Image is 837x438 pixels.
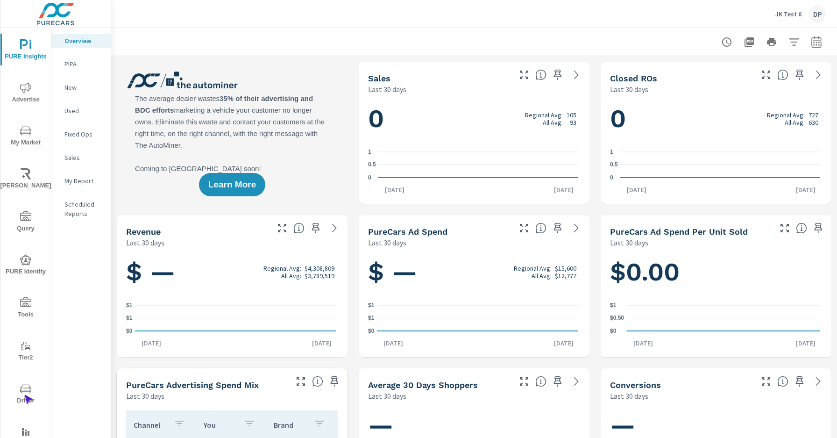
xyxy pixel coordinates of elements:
a: See more details in report [811,67,826,82]
a: See more details in report [811,374,826,389]
p: All Avg: [281,272,301,280]
button: Make Fullscreen [275,221,290,236]
button: Select Date Range [807,33,826,51]
p: [DATE] [627,338,660,348]
span: Save this to your personalized report [327,374,342,389]
p: [DATE] [547,338,580,348]
div: DP [809,6,826,22]
h1: 0 [610,103,822,135]
a: See more details in report [569,221,584,236]
p: [DATE] [620,185,653,194]
p: Brand [274,420,306,430]
p: [DATE] [789,338,822,348]
button: Make Fullscreen [759,67,773,82]
span: My Market [3,125,48,148]
h1: $0.00 [610,256,822,288]
span: Save this to your personalized report [792,374,807,389]
button: Make Fullscreen [517,221,532,236]
span: Number of Repair Orders Closed by the selected dealership group over the selected time range. [So... [777,69,788,80]
p: 727 [809,111,818,119]
p: Fixed Ops [64,129,103,139]
h5: Sales [368,73,390,83]
text: 0 [368,174,371,181]
p: Used [64,106,103,115]
div: PIPA [51,57,111,71]
p: All Avg: [532,272,552,280]
text: 1 [610,149,613,155]
div: Sales [51,151,111,165]
p: Regional Avg: [525,111,563,119]
p: Last 30 days [126,390,164,402]
span: Advertise [3,82,48,105]
p: Regional Avg: [263,265,301,272]
span: This table looks at how you compare to the amount of budget you spend per channel as opposed to y... [312,376,323,387]
button: Make Fullscreen [517,67,532,82]
p: Last 30 days [126,237,164,248]
text: $1 [368,315,375,322]
p: Last 30 days [610,84,648,95]
p: $4,308,809 [305,265,334,272]
span: Tier2 [3,340,48,363]
h5: PureCars Ad Spend [368,227,447,237]
span: PURE Insights [3,39,48,62]
span: Save this to your personalized report [550,221,565,236]
text: $0 [368,328,375,334]
p: [DATE] [789,185,822,194]
text: $0 [126,328,133,334]
h1: $ — [368,256,580,288]
p: [DATE] [305,338,338,348]
div: My Report [51,174,111,188]
text: 1 [368,149,371,155]
div: New [51,80,111,94]
div: Overview [51,34,111,48]
p: [DATE] [547,185,580,194]
span: Query [3,211,48,234]
text: $0 [610,328,617,334]
text: 0.5 [368,162,376,168]
p: Scheduled Reports [64,200,103,218]
h5: Revenue [126,227,161,237]
p: Channel [134,420,166,430]
span: Driver [3,383,48,406]
h5: PureCars Ad Spend Per Unit Sold [610,227,748,237]
text: $0.50 [610,315,624,322]
span: Total cost of media for all PureCars channels for the selected dealership group over the selected... [535,223,546,234]
text: $1 [610,302,617,309]
p: Sales [64,153,103,162]
button: Apply Filters [785,33,803,51]
p: $12,777 [555,272,576,280]
span: Learn More [208,180,256,189]
p: [DATE] [377,338,410,348]
div: Fixed Ops [51,127,111,141]
span: Save this to your personalized report [792,67,807,82]
span: The number of dealer-specified goals completed by a visitor. [Source: This data is provided by th... [777,376,788,387]
div: Used [51,104,111,118]
span: Number of vehicles sold by the dealership over the selected date range. [Source: This data is sou... [535,69,546,80]
p: PIPA [64,59,103,69]
p: 630 [809,119,818,126]
p: All Avg: [785,119,805,126]
p: $15,600 [555,265,576,272]
p: New [64,83,103,92]
button: Print Report [762,33,781,51]
p: 93 [570,119,576,126]
button: Make Fullscreen [777,221,792,236]
a: See more details in report [327,221,342,236]
button: "Export Report to PDF" [740,33,759,51]
div: Scheduled Reports [51,197,111,221]
p: [DATE] [135,338,168,348]
span: [PERSON_NAME] [3,168,48,191]
p: Overview [64,36,103,45]
h5: Average 30 Days Shoppers [368,380,478,390]
span: A rolling 30 day total of daily Shoppers on the dealership website, averaged over the selected da... [535,376,546,387]
a: See more details in report [569,374,584,389]
h5: Conversions [610,380,661,390]
p: Last 30 days [368,390,406,402]
span: Save this to your personalized report [550,67,565,82]
span: Total sales revenue over the selected date range. [Source: This data is sourced from the dealer’s... [293,223,305,234]
text: 0.5 [610,162,618,168]
p: JK Test 6 [775,10,802,18]
p: $3,789,519 [305,272,334,280]
span: Average cost of advertising per each vehicle sold at the dealer over the selected date range. The... [796,223,807,234]
text: 0 [610,174,613,181]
